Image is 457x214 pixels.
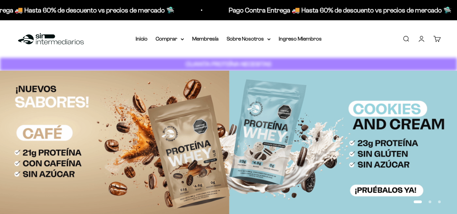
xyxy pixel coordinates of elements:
[186,61,271,68] strong: CUANTA PROTEÍNA NECESITAS
[156,34,184,43] summary: Comprar
[227,34,271,43] summary: Sobre Nosotros
[192,36,219,42] a: Membresía
[136,36,147,42] a: Inicio
[279,36,322,42] a: Ingreso Miembros
[227,5,450,16] p: Pago Contra Entrega 🚚 Hasta 60% de descuento vs precios de mercado 🛸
